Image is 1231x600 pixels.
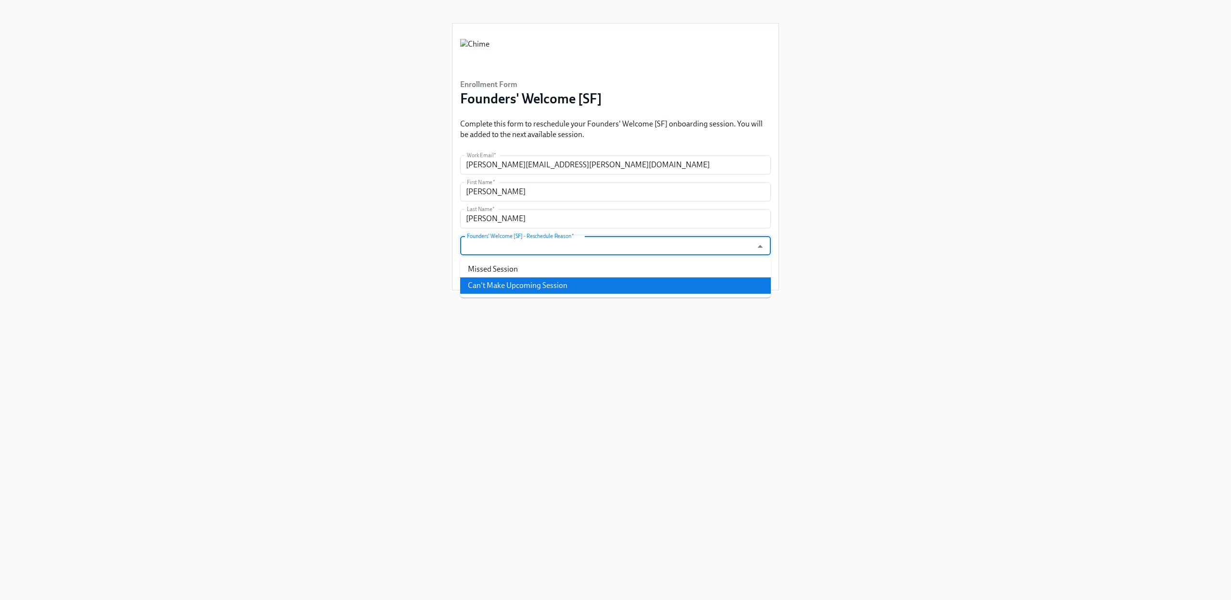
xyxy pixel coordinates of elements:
li: Can't Make Upcoming Session [460,277,771,294]
img: Chime [460,39,490,68]
h3: Founders' Welcome [SF] [460,90,602,107]
p: Complete this form to reschedule your Founders' Welcome [SF] onboarding session. You will be adde... [460,119,771,140]
li: Missed Session [460,261,771,277]
h6: Enrollment Form [460,79,602,90]
button: Close [753,239,767,254]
